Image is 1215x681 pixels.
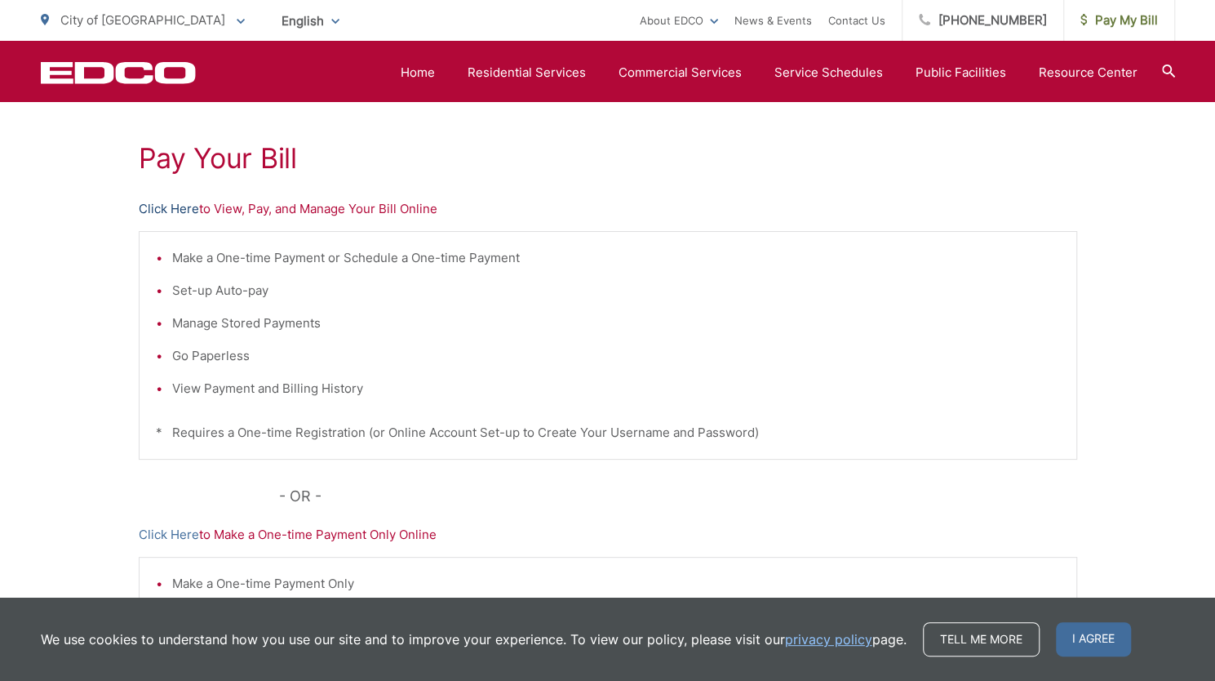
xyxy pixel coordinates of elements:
[172,314,1060,333] li: Manage Stored Payments
[785,630,872,649] a: privacy policy
[172,346,1060,366] li: Go Paperless
[172,248,1060,268] li: Make a One-time Payment or Schedule a One-time Payment
[401,63,435,82] a: Home
[139,525,1077,545] p: to Make a One-time Payment Only Online
[774,63,883,82] a: Service Schedules
[172,281,1060,300] li: Set-up Auto-pay
[139,199,199,219] a: Click Here
[279,484,1077,509] p: - OR -
[734,11,812,30] a: News & Events
[139,525,199,545] a: Click Here
[41,61,196,84] a: EDCD logo. Return to the homepage.
[139,142,1077,175] h1: Pay Your Bill
[619,63,742,82] a: Commercial Services
[468,63,586,82] a: Residential Services
[828,11,885,30] a: Contact Us
[1039,63,1137,82] a: Resource Center
[172,379,1060,398] li: View Payment and Billing History
[60,12,225,28] span: City of [GEOGRAPHIC_DATA]
[172,574,1060,594] li: Make a One-time Payment Only
[916,63,1006,82] a: Public Facilities
[1080,11,1158,30] span: Pay My Bill
[269,7,352,35] span: English
[156,423,1060,443] p: * Requires a One-time Registration (or Online Account Set-up to Create Your Username and Password)
[139,199,1077,219] p: to View, Pay, and Manage Your Bill Online
[640,11,718,30] a: About EDCO
[41,630,907,649] p: We use cookies to understand how you use our site and to improve your experience. To view our pol...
